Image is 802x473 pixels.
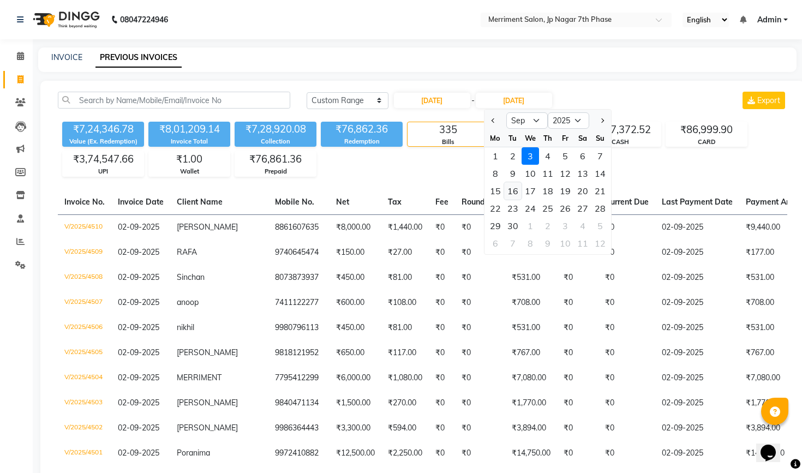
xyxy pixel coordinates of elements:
[455,290,505,315] td: ₹0
[381,416,429,441] td: ₹594.00
[118,423,159,433] span: 02-09-2025
[574,235,591,252] div: 11
[62,122,144,137] div: ₹7,24,346.78
[487,129,504,147] div: Mo
[381,265,429,290] td: ₹81.00
[522,165,539,182] div: 10
[557,441,598,466] td: ₹0
[118,297,159,307] span: 02-09-2025
[598,315,655,340] td: ₹0
[455,265,505,290] td: ₹0
[487,200,504,217] div: Monday, September 22, 2025
[757,95,780,105] span: Export
[330,441,381,466] td: ₹12,500.00
[177,222,238,232] span: [PERSON_NAME]
[330,240,381,265] td: ₹150.00
[336,197,349,207] span: Net
[330,416,381,441] td: ₹3,300.00
[505,391,557,416] td: ₹1,770.00
[556,165,574,182] div: 12
[177,197,223,207] span: Client Name
[268,366,330,391] td: 7795412299
[487,200,504,217] div: 22
[522,129,539,147] div: We
[487,217,504,235] div: Monday, September 29, 2025
[268,315,330,340] td: 9980796113
[268,214,330,240] td: 8861607635
[330,214,381,240] td: ₹8,000.00
[539,217,556,235] div: Thursday, October 2, 2025
[435,197,448,207] span: Fee
[429,340,455,366] td: ₹0
[556,147,574,165] div: 5
[118,247,159,257] span: 02-09-2025
[598,240,655,265] td: ₹0
[539,129,556,147] div: Th
[539,182,556,200] div: 18
[580,137,661,147] div: CASH
[598,214,655,240] td: ₹0
[522,147,539,165] div: Wednesday, September 3, 2025
[574,217,591,235] div: 4
[505,416,557,441] td: ₹3,894.00
[177,373,222,382] span: MERRIMENT
[504,235,522,252] div: Tuesday, October 7, 2025
[394,93,470,108] input: Start Date
[330,290,381,315] td: ₹600.00
[557,366,598,391] td: ₹0
[62,137,144,146] div: Value (Ex. Redemption)
[574,200,591,217] div: 27
[504,235,522,252] div: 7
[662,197,733,207] span: Last Payment Date
[556,182,574,200] div: Friday, September 19, 2025
[556,200,574,217] div: Friday, September 26, 2025
[63,167,143,176] div: UPI
[489,112,498,129] button: Previous month
[148,122,230,137] div: ₹8,01,209.14
[597,112,606,129] button: Next month
[330,391,381,416] td: ₹1,500.00
[455,315,505,340] td: ₹0
[598,441,655,466] td: ₹0
[487,165,504,182] div: 8
[504,147,522,165] div: 2
[591,147,609,165] div: Sunday, September 7, 2025
[268,340,330,366] td: 9818121952
[455,366,505,391] td: ₹0
[655,340,739,366] td: 02-09-2025
[757,14,781,26] span: Admin
[58,240,111,265] td: V/2025/4509
[381,240,429,265] td: ₹27.00
[177,448,210,458] span: Poranima
[522,235,539,252] div: 8
[330,265,381,290] td: ₹450.00
[235,137,316,146] div: Collection
[177,398,238,408] span: [PERSON_NAME]
[408,122,488,137] div: 335
[58,290,111,315] td: V/2025/4507
[522,217,539,235] div: 1
[598,391,655,416] td: ₹0
[487,182,504,200] div: Monday, September 15, 2025
[268,391,330,416] td: 9840471134
[381,290,429,315] td: ₹108.00
[591,217,609,235] div: Sunday, October 5, 2025
[591,235,609,252] div: 12
[580,122,661,137] div: ₹2,67,372.52
[235,167,316,176] div: Prepaid
[539,147,556,165] div: Thursday, September 4, 2025
[455,240,505,265] td: ₹0
[118,448,159,458] span: 02-09-2025
[539,235,556,252] div: Thursday, October 9, 2025
[504,200,522,217] div: 23
[118,322,159,332] span: 02-09-2025
[408,137,488,147] div: Bills
[598,340,655,366] td: ₹0
[476,93,552,108] input: End Date
[455,441,505,466] td: ₹0
[381,441,429,466] td: ₹2,250.00
[177,348,238,357] span: [PERSON_NAME]
[118,197,164,207] span: Invoice Date
[556,235,574,252] div: Friday, October 10, 2025
[120,4,168,35] b: 08047224946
